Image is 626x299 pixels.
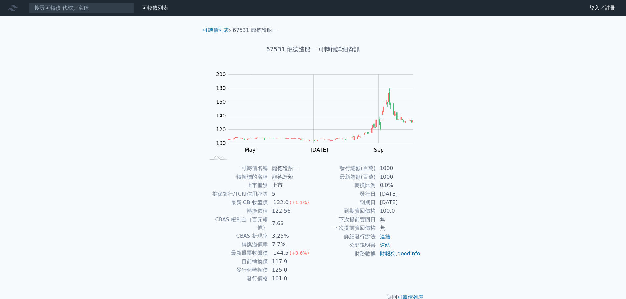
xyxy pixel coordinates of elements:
tspan: [DATE] [311,147,328,153]
tspan: Sep [374,147,384,153]
td: 100.0 [376,207,421,215]
h1: 67531 龍德造船一 可轉債詳細資訊 [197,45,429,54]
td: CBAS 權利金（百元報價） [205,215,268,232]
tspan: 100 [216,140,226,146]
tspan: 140 [216,113,226,119]
td: 122.56 [268,207,313,215]
td: CBAS 折現率 [205,232,268,240]
a: 連結 [380,233,390,240]
td: 轉換價值 [205,207,268,215]
td: 龍德造船 [268,173,313,181]
td: [DATE] [376,190,421,198]
td: 無 [376,224,421,232]
td: 公開說明書 [313,241,376,249]
li: › [203,26,231,34]
td: 7.63 [268,215,313,232]
td: 到期賣回價格 [313,207,376,215]
li: 67531 龍德造船一 [233,26,277,34]
a: 連結 [380,242,390,248]
span: (+3.6%) [290,250,309,256]
a: 可轉債列表 [203,27,229,33]
td: 1000 [376,173,421,181]
a: 可轉債列表 [142,5,168,11]
td: 目前轉換價 [205,257,268,266]
a: 登入／註冊 [584,3,621,13]
span: (+1.1%) [290,200,309,205]
td: 117.9 [268,257,313,266]
td: 125.0 [268,266,313,274]
td: 101.0 [268,274,313,283]
td: 上市 [268,181,313,190]
a: 財報狗 [380,250,396,257]
td: 下次提前賣回價格 [313,224,376,232]
td: 最新股票收盤價 [205,249,268,257]
td: 轉換溢價率 [205,240,268,249]
td: 擔保銀行/TCRI信用評等 [205,190,268,198]
td: 最新餘額(百萬) [313,173,376,181]
a: goodinfo [397,250,420,257]
td: 財務數據 [313,249,376,258]
td: 轉換比例 [313,181,376,190]
tspan: 180 [216,85,226,91]
td: 0.0% [376,181,421,190]
td: [DATE] [376,198,421,207]
td: 最新 CB 收盤價 [205,198,268,207]
input: 搜尋可轉債 代號／名稱 [29,2,134,13]
td: 上市櫃別 [205,181,268,190]
td: 龍德造船一 [268,164,313,173]
tspan: 120 [216,126,226,133]
td: 1000 [376,164,421,173]
td: 無 [376,215,421,224]
td: 下次提前賣回日 [313,215,376,224]
tspan: 160 [216,99,226,105]
td: 轉換標的名稱 [205,173,268,181]
td: 發行價格 [205,274,268,283]
td: 詳細發行辦法 [313,232,376,241]
div: 144.5 [272,249,290,257]
td: 發行總額(百萬) [313,164,376,173]
td: 3.25% [268,232,313,240]
td: 發行時轉換價 [205,266,268,274]
td: 5 [268,190,313,198]
td: 發行日 [313,190,376,198]
g: Chart [213,71,423,153]
td: 可轉債名稱 [205,164,268,173]
div: 132.0 [272,199,290,206]
td: 到期日 [313,198,376,207]
td: , [376,249,421,258]
tspan: May [245,147,256,153]
tspan: 200 [216,71,226,77]
td: 7.7% [268,240,313,249]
